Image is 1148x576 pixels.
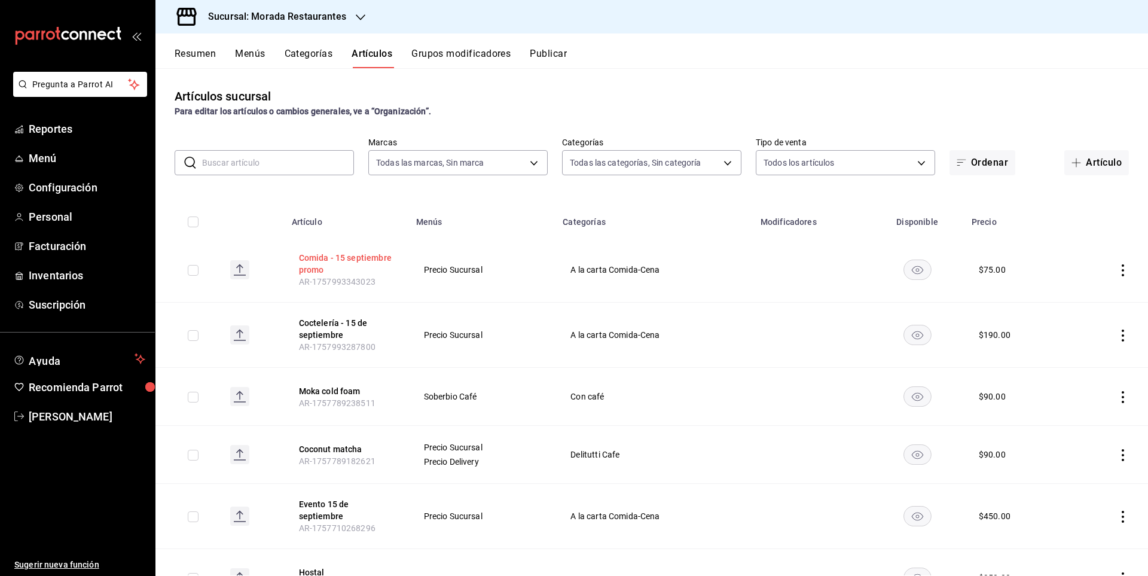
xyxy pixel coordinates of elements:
button: availability-product [903,386,932,407]
span: Delitutti Cafe [570,450,738,459]
span: AR-1757789182621 [299,456,375,466]
span: Todas las categorías, Sin categoría [570,157,701,169]
span: Precio Sucursal [424,512,541,520]
button: actions [1117,449,1129,461]
span: Recomienda Parrot [29,379,145,395]
div: $ 75.00 [979,264,1006,276]
span: A la carta Comida-Cena [570,331,738,339]
button: Pregunta a Parrot AI [13,72,147,97]
span: Menú [29,150,145,166]
button: Publicar [530,48,567,68]
span: Soberbio Café [424,392,541,401]
span: Personal [29,209,145,225]
span: AR-1757789238511 [299,398,375,408]
button: edit-product-location [299,252,395,276]
span: Precio Delivery [424,458,541,466]
button: actions [1117,264,1129,276]
button: Artículos [352,48,392,68]
div: $ 90.00 [979,391,1006,403]
input: Buscar artículo [202,151,354,175]
div: $ 190.00 [979,329,1010,341]
button: actions [1117,330,1129,342]
th: Artículo [285,199,409,237]
button: Resumen [175,48,216,68]
button: edit-product-location [299,317,395,341]
span: Pregunta a Parrot AI [32,78,129,91]
span: A la carta Comida-Cena [570,266,738,274]
button: edit-product-location [299,385,395,397]
button: edit-product-location [299,498,395,522]
th: Modificadores [753,199,871,237]
div: $ 450.00 [979,510,1010,522]
span: Ayuda [29,352,130,366]
span: Todas las marcas, Sin marca [376,157,484,169]
button: availability-product [903,325,932,345]
span: A la carta Comida-Cena [570,512,738,520]
span: Precio Sucursal [424,266,541,274]
div: Artículos sucursal [175,87,271,105]
button: edit-product-location [299,443,395,455]
label: Marcas [368,138,548,147]
span: Facturación [29,238,145,254]
span: [PERSON_NAME] [29,409,145,425]
label: Categorías [562,138,741,147]
button: availability-product [903,260,932,280]
span: Reportes [29,121,145,137]
span: Precio Sucursal [424,443,541,452]
button: Ordenar [949,150,1015,175]
div: $ 90.00 [979,449,1006,461]
h3: Sucursal: Morada Restaurantes [199,10,346,24]
span: Configuración [29,179,145,196]
th: Categorías [555,199,753,237]
label: Tipo de venta [756,138,935,147]
button: actions [1117,391,1129,403]
strong: Para editar los artículos o cambios generales, ve a “Organización”. [175,106,431,116]
span: Suscripción [29,297,145,313]
a: Pregunta a Parrot AI [8,87,147,99]
button: Artículo [1064,150,1129,175]
span: Precio Sucursal [424,331,541,339]
span: Inventarios [29,267,145,284]
button: actions [1117,511,1129,523]
th: Menús [409,199,556,237]
button: open_drawer_menu [132,31,141,41]
span: AR-1757710268296 [299,523,375,533]
button: Categorías [285,48,333,68]
span: AR-1757993343023 [299,277,375,287]
div: navigation tabs [175,48,1148,68]
th: Precio [964,199,1073,237]
button: Menús [235,48,265,68]
button: availability-product [903,444,932,465]
span: Todos los artículos [764,157,835,169]
span: Sugerir nueva función [14,559,145,571]
span: Con café [570,392,738,401]
button: availability-product [903,506,932,526]
button: Grupos modificadores [411,48,511,68]
th: Disponible [870,199,964,237]
span: AR-1757993287800 [299,342,375,352]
